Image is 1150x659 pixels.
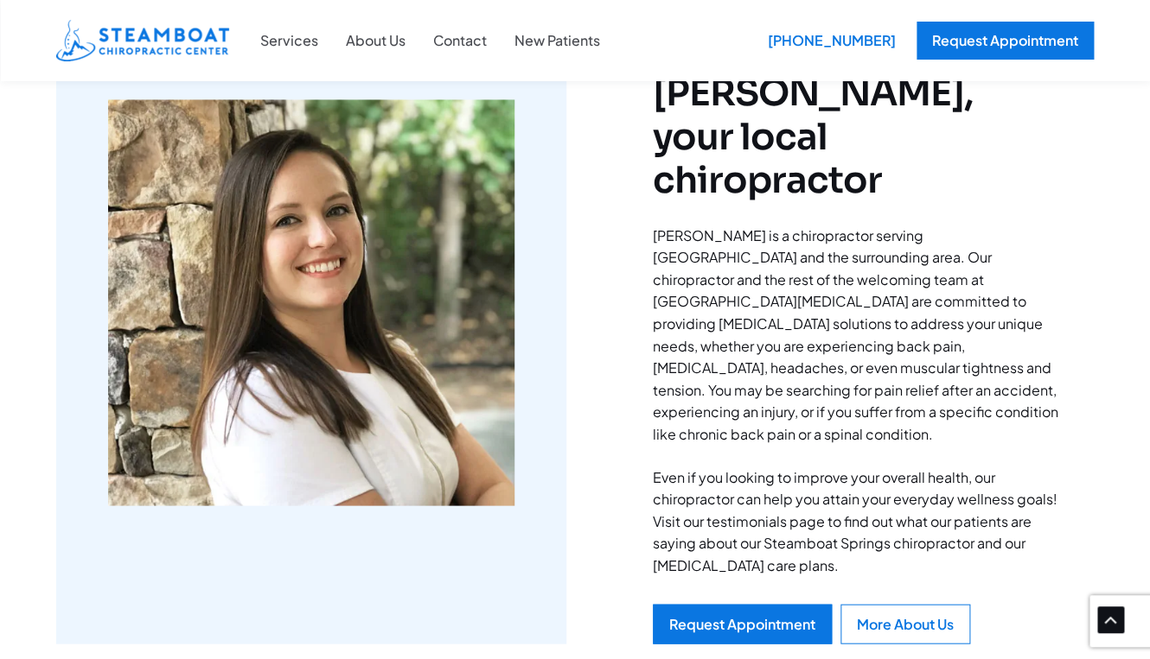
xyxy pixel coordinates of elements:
[246,29,332,52] a: Services
[756,22,908,60] div: [PHONE_NUMBER]
[56,20,229,61] img: Steamboat Chiropractic Center
[419,29,501,52] a: Contact
[653,604,832,643] a: Request Appointment
[501,29,614,52] a: New Patients
[917,22,1094,60] a: Request Appointment
[840,604,970,643] a: More About Us
[332,29,419,52] a: About Us
[653,224,1059,445] p: [PERSON_NAME] is a chiropractor serving [GEOGRAPHIC_DATA] and the surrounding area. Our chiroprac...
[669,617,815,630] div: Request Appointment
[653,29,1059,203] h2: Meet [PERSON_NAME], your local chiropractor
[756,22,899,60] a: [PHONE_NUMBER]
[246,20,614,61] nav: Site Navigation
[857,617,954,630] div: More About Us
[653,466,1059,576] p: Even if you looking to improve your overall health, our chiropractor can help you attain your eve...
